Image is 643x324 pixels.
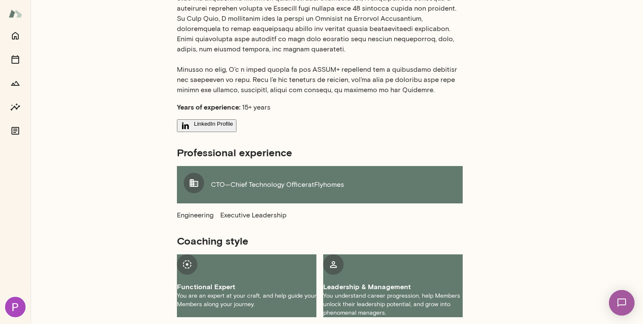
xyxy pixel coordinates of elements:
[323,282,463,292] h6: Leadership & Management
[177,211,213,219] span: Engineering
[7,122,24,139] button: Documents
[7,99,24,116] button: Insights
[5,297,26,317] img: Priya Venkatesan
[323,292,463,317] p: You understand career progression, help Members unlock their leadership potential, and grow into ...
[177,119,236,132] button: LinkedIn Profile
[211,180,344,190] p: CTO—Chief Technology Officer at Flyhomes
[177,282,316,292] h6: Functional Expert
[177,103,240,111] b: Years of experience:
[177,292,316,309] p: You are an expert at your craft, and help guide your Members along your journey.
[177,102,463,113] p: 15+ years
[177,234,463,248] h5: Coaching style
[220,211,287,219] span: Executive Leadership
[7,51,24,68] button: Sessions
[7,27,24,44] button: Home
[177,146,463,159] h5: Professional experience
[9,6,22,22] img: Mento
[7,75,24,92] button: Growth Plan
